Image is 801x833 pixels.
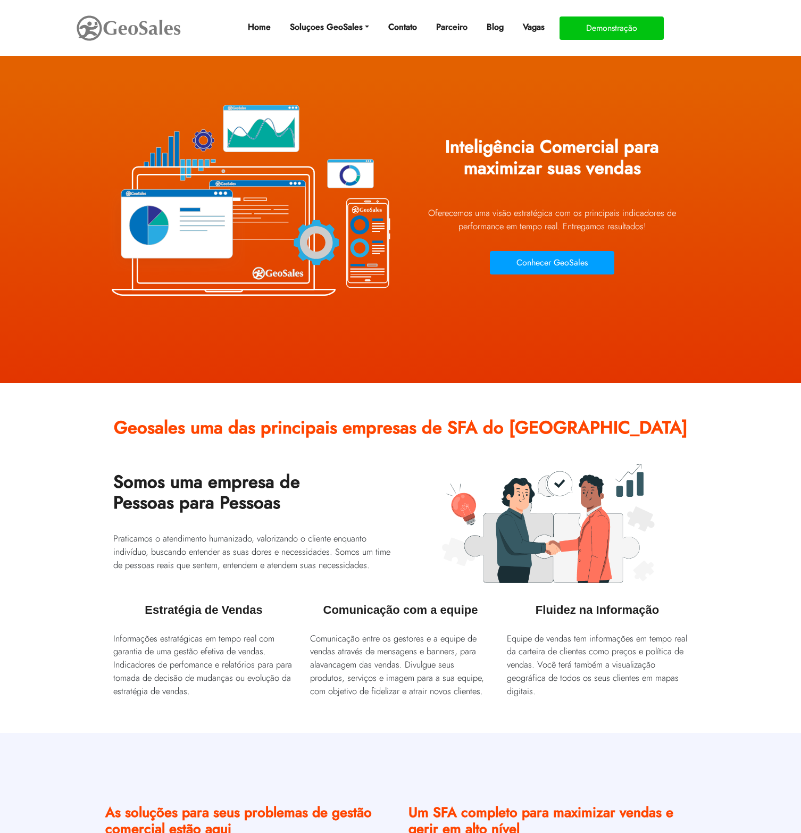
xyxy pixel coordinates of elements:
[105,80,393,319] img: Plataforma GeoSales
[507,632,688,698] p: Equipe de vendas tem informações em tempo real da carteira de clientes como preços e política de ...
[76,13,182,43] img: GeoSales
[442,464,655,584] img: Plataforma GeoSales
[507,593,688,622] h3: Fluidez na Informação
[244,16,275,38] a: Home
[408,129,696,195] h1: Inteligência Comercial para maximizar suas vendas
[310,632,491,698] p: Comunicação entre os gestores e a equipe de vendas através de mensagens e banners, para alavancag...
[113,464,393,530] h2: Somos uma empresa de Pessoas para Pessoas
[490,251,614,274] button: Conhecer GeoSales
[384,16,421,38] a: Contato
[408,206,696,233] p: Oferecemos uma visão estratégica com os principais indicadores de performance em tempo real. Ent...
[310,593,491,622] h3: Comunicação com a equipe
[113,593,294,622] h3: Estratégia de Vendas
[482,16,508,38] a: Blog
[113,632,294,698] p: Informações estratégicas em tempo real com garantia de uma gestão efetiva de vendas. Indicadores ...
[113,532,393,572] p: Praticamos o atendimento humanizado, valorizando o cliente enquanto indivíduo, buscando entender ...
[286,16,373,38] a: Soluçoes GeoSales
[113,410,688,454] h2: Geosales uma das principais empresas de SFA do [GEOGRAPHIC_DATA]
[519,16,549,38] a: Vagas
[432,16,472,38] a: Parceiro
[560,16,664,40] button: Demonstração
